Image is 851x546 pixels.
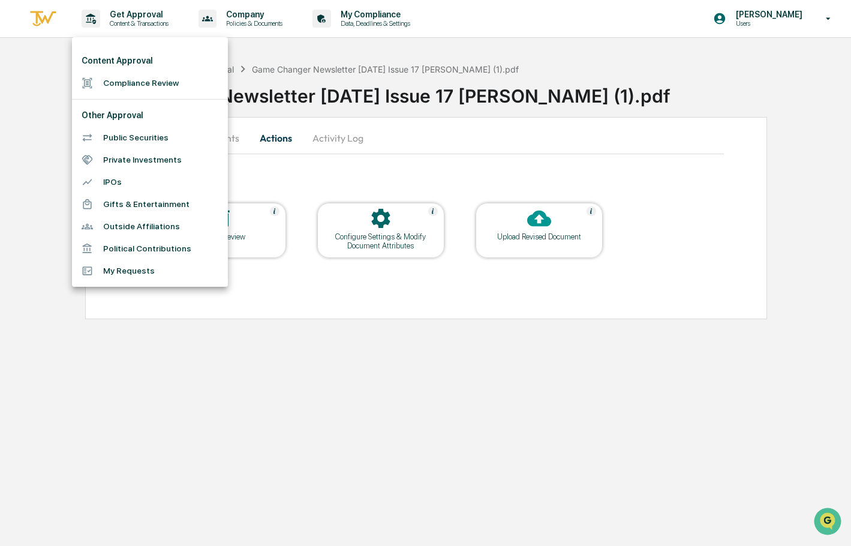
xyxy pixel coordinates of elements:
li: Gifts & Entertainment [72,193,228,215]
div: 🔎 [12,175,22,185]
li: Compliance Review [72,72,228,94]
li: Public Securities [72,127,228,149]
a: 🔎Data Lookup [7,169,80,191]
li: My Requests [72,260,228,282]
a: 🖐️Preclearance [7,146,82,168]
li: Political Contributions [72,238,228,260]
p: How can we help? [12,25,218,44]
img: 1746055101610-c473b297-6a78-478c-a979-82029cc54cd1 [12,92,34,113]
span: Preclearance [24,151,77,163]
div: 🖐️ [12,152,22,162]
div: 🗄️ [87,152,97,162]
li: Private Investments [72,149,228,171]
a: 🗄️Attestations [82,146,154,168]
div: Start new chat [41,92,197,104]
div: We're available if you need us! [41,104,152,113]
li: Content Approval [72,50,228,72]
span: Pylon [119,203,145,212]
li: Outside Affiliations [72,215,228,238]
span: Data Lookup [24,174,76,186]
a: Powered byPylon [85,203,145,212]
iframe: Open customer support [813,506,845,539]
span: Attestations [99,151,149,163]
li: Other Approval [72,104,228,127]
button: Start new chat [204,95,218,110]
li: IPOs [72,171,228,193]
